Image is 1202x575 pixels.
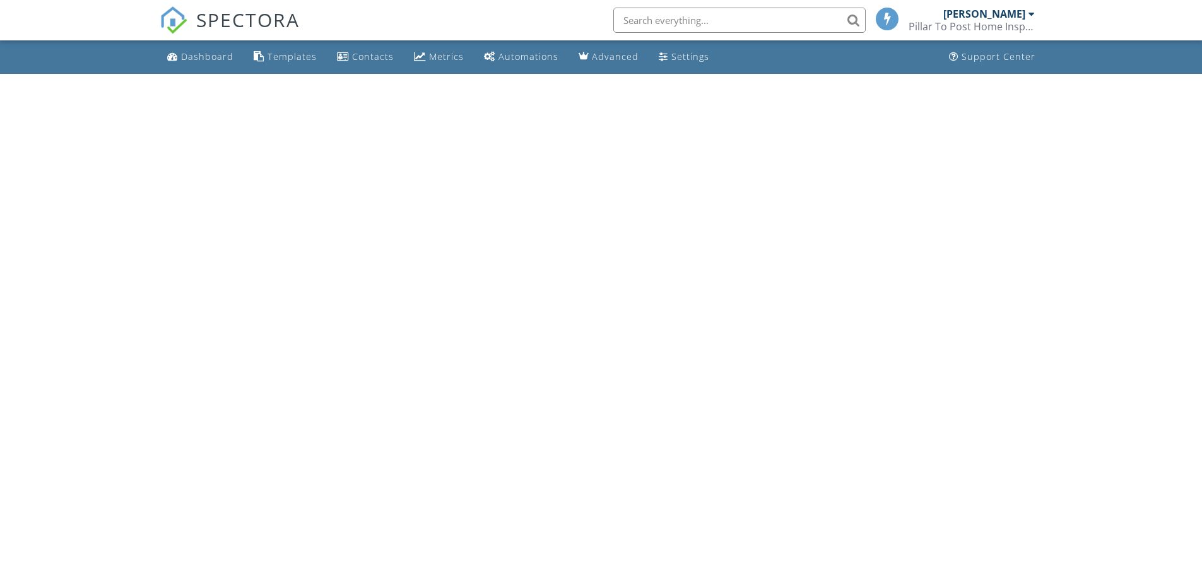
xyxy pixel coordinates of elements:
[592,50,639,62] div: Advanced
[909,20,1035,33] div: Pillar To Post Home Inspectors - The Michael Pillion Team
[613,8,866,33] input: Search everything...
[268,50,317,62] div: Templates
[654,45,714,69] a: Settings
[332,45,399,69] a: Contacts
[162,45,239,69] a: Dashboard
[962,50,1035,62] div: Support Center
[498,50,558,62] div: Automations
[160,6,187,34] img: The Best Home Inspection Software - Spectora
[352,50,394,62] div: Contacts
[160,17,300,44] a: SPECTORA
[944,45,1040,69] a: Support Center
[574,45,644,69] a: Advanced
[196,6,300,33] span: SPECTORA
[409,45,469,69] a: Metrics
[943,8,1025,20] div: [PERSON_NAME]
[181,50,233,62] div: Dashboard
[479,45,563,69] a: Automations (Basic)
[249,45,322,69] a: Templates
[671,50,709,62] div: Settings
[429,50,464,62] div: Metrics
